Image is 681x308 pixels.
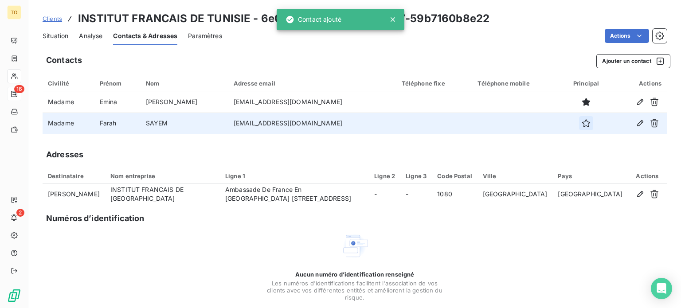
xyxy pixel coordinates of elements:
[228,91,396,113] td: [EMAIL_ADDRESS][DOMAIN_NAME]
[146,80,223,87] div: Nom
[228,113,396,134] td: [EMAIL_ADDRESS][DOMAIN_NAME]
[483,172,548,179] div: Ville
[46,212,145,225] h5: Numéros d’identification
[400,184,432,205] td: -
[14,85,24,93] span: 16
[552,184,628,205] td: [GEOGRAPHIC_DATA]
[596,54,670,68] button: Ajouter un contact
[43,15,62,22] span: Clients
[477,184,553,205] td: [GEOGRAPHIC_DATA]
[220,184,369,205] td: Ambassade De France En [GEOGRAPHIC_DATA] [STREET_ADDRESS]
[94,113,141,134] td: Farah
[78,11,489,27] h3: INSTITUT FRANCAIS DE TUNISIE - 6e0abb2c-a538-4151-b8e7-59b7160b8e22
[340,232,369,260] img: Empty state
[141,113,228,134] td: SAYEM
[266,280,443,301] span: Les numéros d'identifications facilitent l'association de vos clients avec vos différentes entité...
[43,91,94,113] td: Madame
[46,54,82,66] h5: Contacts
[605,29,649,43] button: Actions
[477,80,555,87] div: Téléphone mobile
[286,12,341,27] div: Contact ajouté
[225,172,364,179] div: Ligne 1
[406,172,427,179] div: Ligne 3
[437,172,472,179] div: Code Postal
[633,172,661,179] div: Actions
[43,14,62,23] a: Clients
[16,209,24,217] span: 2
[79,31,102,40] span: Analyse
[7,289,21,303] img: Logo LeanPay
[295,271,415,278] span: Aucun numéro d’identification renseigné
[7,5,21,19] div: TO
[402,80,467,87] div: Téléphone fixe
[48,172,100,179] div: Destinataire
[43,31,68,40] span: Situation
[369,184,400,205] td: -
[43,184,105,205] td: [PERSON_NAME]
[374,172,395,179] div: Ligne 2
[141,91,228,113] td: [PERSON_NAME]
[113,31,177,40] span: Contacts & Adresses
[617,80,661,87] div: Actions
[110,172,215,179] div: Nom entreprise
[558,172,622,179] div: Pays
[100,80,135,87] div: Prénom
[94,91,141,113] td: Emina
[105,184,220,205] td: INSTITUT FRANCAIS DE [GEOGRAPHIC_DATA]
[46,148,83,161] h5: Adresses
[234,80,391,87] div: Adresse email
[651,278,672,299] div: Open Intercom Messenger
[43,113,94,134] td: Madame
[566,80,607,87] div: Principal
[432,184,477,205] td: 1080
[188,31,222,40] span: Paramètres
[48,80,89,87] div: Civilité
